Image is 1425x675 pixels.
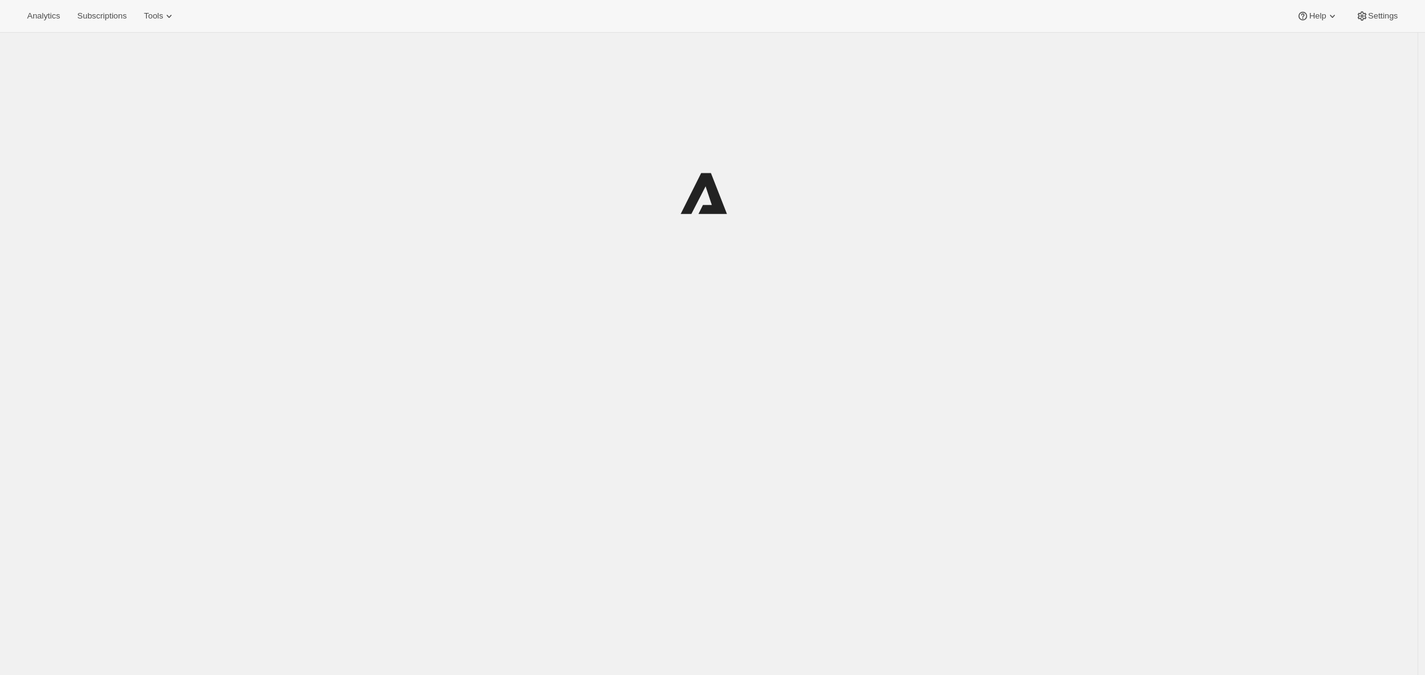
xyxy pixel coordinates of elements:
[136,7,183,25] button: Tools
[1309,11,1326,21] span: Help
[1368,11,1398,21] span: Settings
[1348,7,1405,25] button: Settings
[27,11,60,21] span: Analytics
[144,11,163,21] span: Tools
[77,11,127,21] span: Subscriptions
[1289,7,1345,25] button: Help
[70,7,134,25] button: Subscriptions
[20,7,67,25] button: Analytics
